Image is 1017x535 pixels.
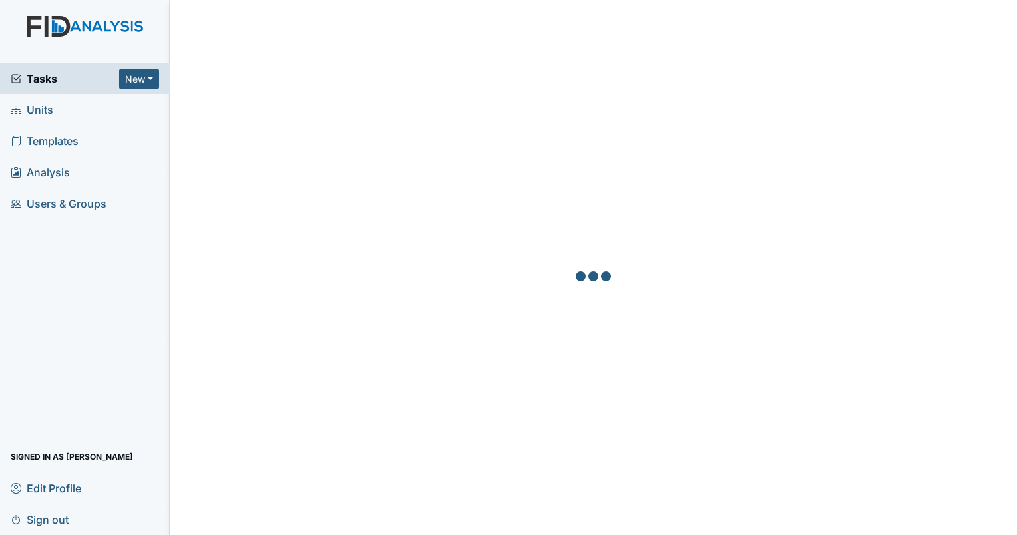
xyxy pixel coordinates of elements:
span: Analysis [11,162,70,183]
button: New [119,69,159,89]
span: Users & Groups [11,194,106,214]
a: Tasks [11,71,119,87]
span: Signed in as [PERSON_NAME] [11,446,133,467]
span: Sign out [11,509,69,530]
span: Units [11,100,53,120]
span: Templates [11,131,79,152]
span: Edit Profile [11,478,81,498]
